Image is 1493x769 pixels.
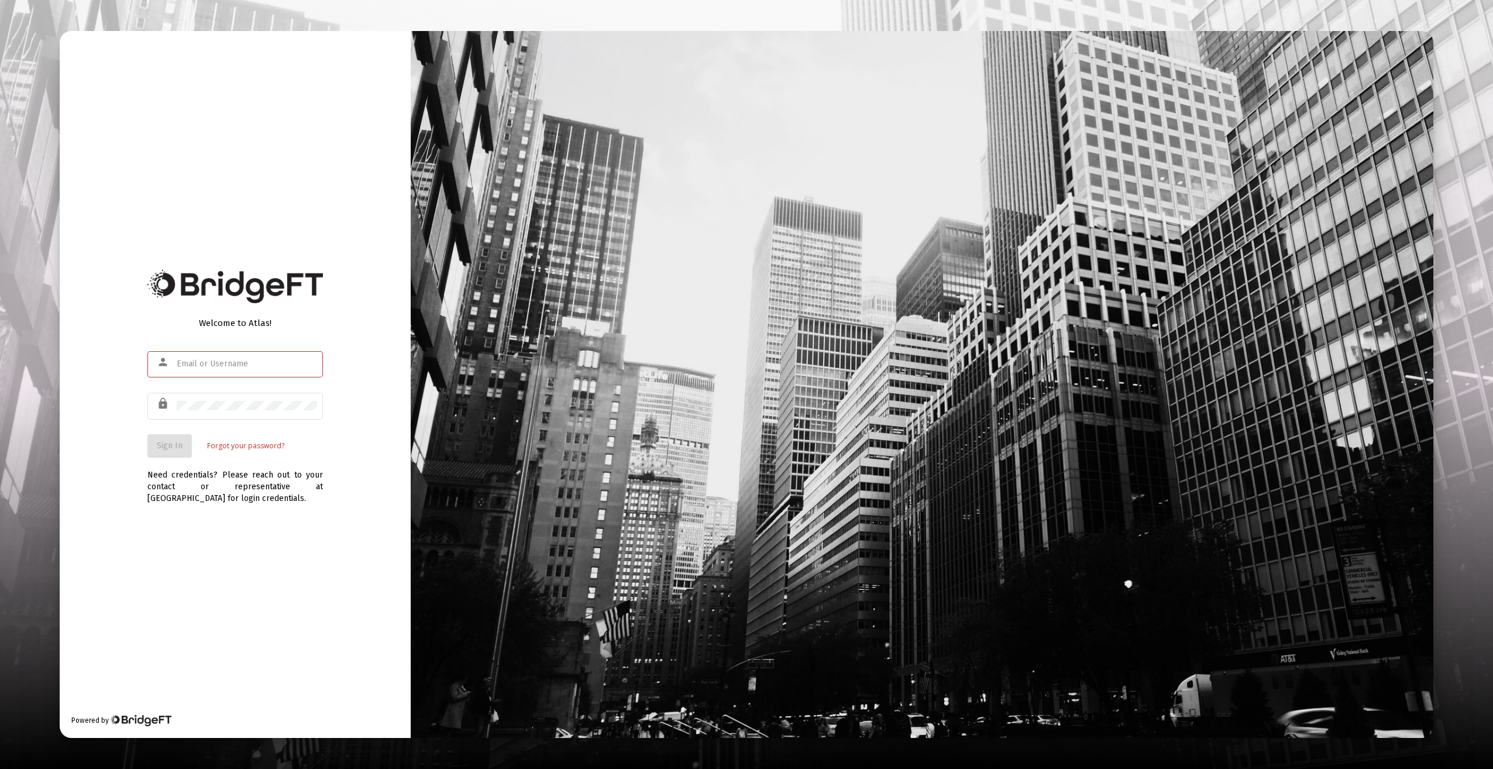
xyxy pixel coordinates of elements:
[157,441,183,451] span: Sign In
[71,715,171,726] div: Powered by
[110,715,171,726] img: Bridge Financial Technology Logo
[147,458,323,504] div: Need credentials? Please reach out to your contact or representative at [GEOGRAPHIC_DATA] for log...
[147,270,323,303] img: Bridge Financial Technology Logo
[177,359,317,369] input: Email or Username
[147,317,323,329] div: Welcome to Atlas!
[147,434,192,458] button: Sign In
[157,355,171,369] mat-icon: person
[207,440,284,452] a: Forgot your password?
[157,397,171,411] mat-icon: lock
